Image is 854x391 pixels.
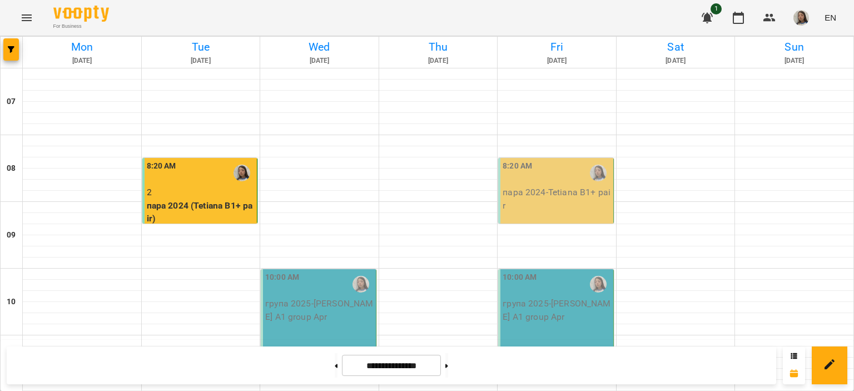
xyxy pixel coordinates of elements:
h6: [DATE] [618,56,733,66]
label: 8:20 AM [503,160,532,172]
h6: 07 [7,96,16,108]
h6: [DATE] [381,56,496,66]
h6: [DATE] [24,56,140,66]
span: 1 [711,3,722,14]
h6: Tue [143,38,259,56]
h6: Thu [381,38,496,56]
img: 8562b237ea367f17c5f9591cc48de4ba.jpg [793,10,809,26]
p: пара 2024 (Tetiana B1+ pair) [147,199,255,225]
img: Tetiana [590,165,607,181]
img: Tetiana [352,276,369,293]
h6: Wed [262,38,377,56]
p: 2 [147,186,255,199]
p: пара 2024 - Tetiana B1+ pair [503,186,611,212]
h6: [DATE] [737,56,852,66]
span: For Business [53,23,109,30]
h6: [DATE] [262,56,377,66]
img: Tetiana [234,165,250,181]
button: Menu [13,4,40,31]
p: група 2025 - [PERSON_NAME] A1 group Apr [265,297,374,323]
h6: Fri [499,38,614,56]
button: EN [820,7,841,28]
h6: [DATE] [499,56,614,66]
h6: Sat [618,38,733,56]
img: Voopty Logo [53,6,109,22]
h6: Sun [737,38,852,56]
h6: 08 [7,162,16,175]
h6: Mon [24,38,140,56]
label: 8:20 AM [147,160,176,172]
span: EN [825,12,836,23]
label: 10:00 AM [265,271,299,284]
h6: 09 [7,229,16,241]
h6: [DATE] [143,56,259,66]
label: 10:00 AM [503,271,537,284]
p: група 2025 - [PERSON_NAME] A1 group Apr [503,297,611,323]
img: Tetiana [590,276,607,293]
h6: 10 [7,296,16,308]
